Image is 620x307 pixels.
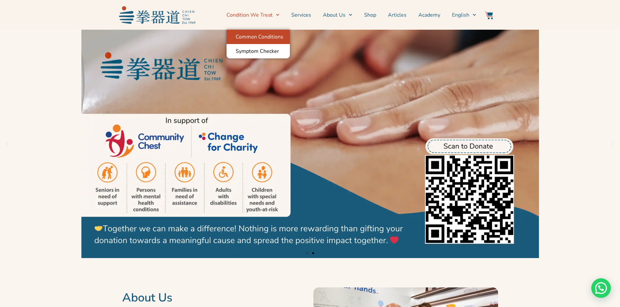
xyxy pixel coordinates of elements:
[226,44,290,58] a: Symptom Checker
[3,140,11,148] div: Previous slide
[364,7,376,23] a: Shop
[226,30,290,44] a: Common Conditions
[452,7,476,23] a: Switch to English
[226,7,279,23] a: Condition We Treat
[388,7,407,23] a: Articles
[306,252,308,254] span: Go to slide 1
[591,278,611,298] div: Need help? WhatsApp contact
[452,11,469,19] span: English
[312,252,314,254] span: Go to slide 2
[199,7,477,23] nav: Menu
[226,30,290,58] ul: Condition We Treat
[291,7,311,23] a: Services
[418,7,440,23] a: Academy
[485,11,493,19] img: Website Icon-03
[609,140,617,148] div: Next slide
[122,291,307,305] h2: About Us
[323,7,352,23] a: About Us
